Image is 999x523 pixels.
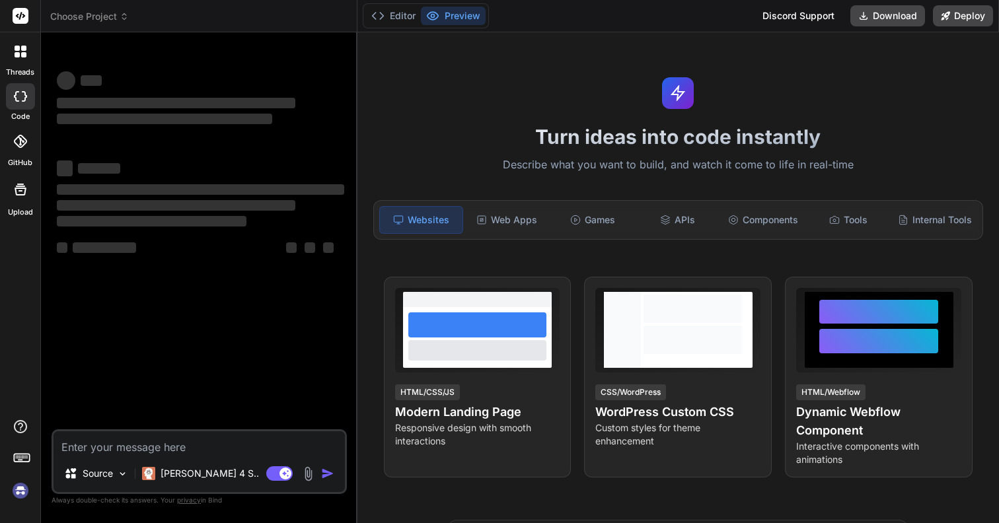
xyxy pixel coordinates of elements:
p: Interactive components with animations [796,440,961,466]
div: HTML/Webflow [796,384,866,400]
img: attachment [301,466,316,481]
span: ‌ [57,242,67,253]
span: ‌ [286,242,297,253]
div: Websites [379,206,463,234]
span: ‌ [57,160,73,176]
div: Discord Support [755,5,842,26]
span: ‌ [323,242,334,253]
div: HTML/CSS/JS [395,384,460,400]
div: Games [551,206,634,234]
span: ‌ [57,216,246,227]
span: ‌ [57,114,272,124]
div: Internal Tools [893,206,977,234]
span: ‌ [57,200,295,211]
h4: Modern Landing Page [395,403,560,421]
p: Custom styles for theme enhancement [595,421,760,448]
div: Web Apps [466,206,548,234]
button: Download [850,5,925,26]
span: ‌ [78,163,120,174]
img: icon [321,467,334,480]
label: threads [6,67,34,78]
label: GitHub [8,157,32,168]
img: signin [9,479,32,502]
div: Tools [807,206,890,234]
label: code [11,111,30,122]
img: Pick Models [117,468,128,479]
button: Preview [421,7,486,25]
div: CSS/WordPress [595,384,666,400]
span: ‌ [73,242,136,253]
h4: Dynamic Webflow Component [796,403,961,440]
span: ‌ [57,184,344,195]
span: ‌ [305,242,315,253]
label: Upload [8,207,33,218]
button: Editor [366,7,421,25]
p: Source [83,467,113,480]
p: Always double-check its answers. Your in Bind [52,494,347,506]
p: [PERSON_NAME] 4 S.. [161,467,259,480]
span: privacy [177,496,201,504]
span: ‌ [57,71,75,90]
h1: Turn ideas into code instantly [365,125,992,149]
p: Responsive design with smooth interactions [395,421,560,448]
p: Describe what you want to build, and watch it come to life in real-time [365,157,992,174]
button: Deploy [933,5,993,26]
span: Choose Project [50,10,129,23]
h4: WordPress Custom CSS [595,403,760,421]
div: Components [722,206,805,234]
span: ‌ [81,75,102,86]
div: APIs [636,206,719,234]
span: ‌ [57,98,295,108]
img: Claude 4 Sonnet [142,467,155,480]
